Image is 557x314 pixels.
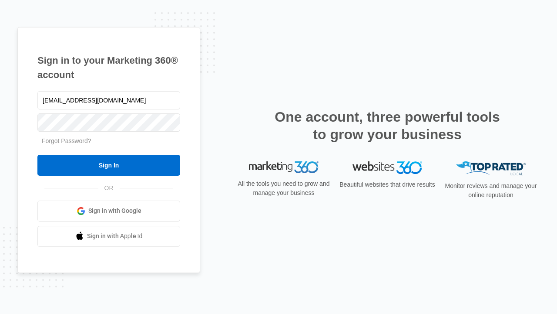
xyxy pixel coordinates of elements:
[235,179,332,198] p: All the tools you need to grow and manage your business
[456,161,526,176] img: Top Rated Local
[37,91,180,109] input: Email
[42,137,91,144] a: Forgot Password?
[87,232,143,241] span: Sign in with Apple Id
[339,180,436,189] p: Beautiful websites that drive results
[37,226,180,247] a: Sign in with Apple Id
[272,108,503,143] h2: One account, three powerful tools to grow your business
[98,184,120,193] span: OR
[37,155,180,176] input: Sign In
[37,201,180,222] a: Sign in with Google
[442,181,540,200] p: Monitor reviews and manage your online reputation
[249,161,319,174] img: Marketing 360
[352,161,422,174] img: Websites 360
[37,53,180,82] h1: Sign in to your Marketing 360® account
[88,206,141,215] span: Sign in with Google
